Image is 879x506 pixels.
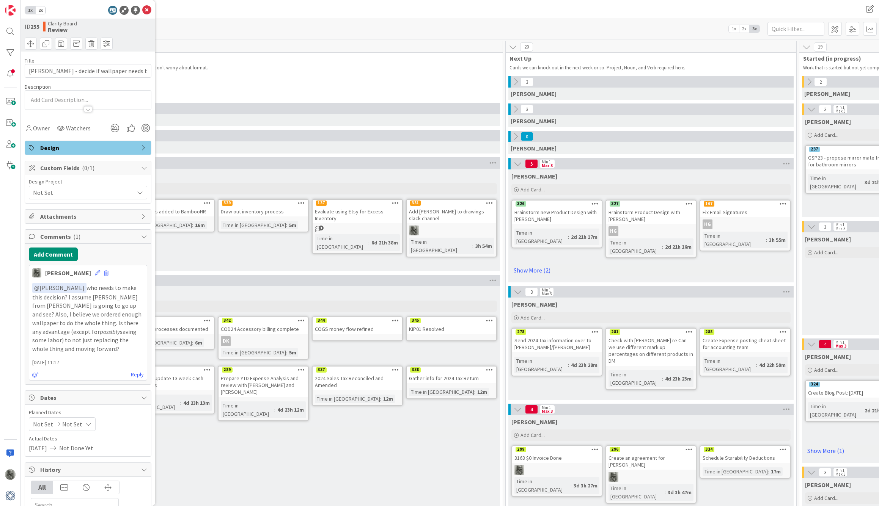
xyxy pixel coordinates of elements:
[48,27,77,33] b: Review
[59,443,93,453] span: Not Done Yet
[805,235,851,243] span: Lisa K.
[835,344,846,348] div: Max 3
[700,329,790,335] div: 288
[29,359,147,367] span: [DATE] 11:17
[514,465,524,475] img: PA
[512,201,602,224] div: 326Brainstorm new Product Design with [PERSON_NAME]
[25,64,151,78] input: type card name here...
[571,481,572,490] span: :
[525,287,538,296] span: 3
[5,5,16,16] img: Visit kanbanzone.com
[33,124,50,133] span: Owner
[768,467,769,476] span: :
[704,447,714,452] div: 334
[520,432,545,439] span: Add Card...
[124,316,215,350] a: 341Accounting processes documentedTime in [GEOGRAPHIC_DATA]:6m
[512,335,602,352] div: Send 2024 Tax information over to [PERSON_NAME]/[PERSON_NAME]
[520,186,545,193] span: Add Card...
[410,367,421,373] div: 338
[221,348,286,357] div: Time in [GEOGRAPHIC_DATA]
[700,201,790,217] div: 167Fix Email Signatures
[767,236,788,244] div: 3h 55m
[814,132,838,138] span: Add Card...
[572,481,599,490] div: 3d 3h 27m
[124,367,214,373] div: 287
[511,264,791,276] a: Show More (2)
[28,55,493,62] span: Choices
[700,453,790,463] div: Schedule Starability Deductions
[704,201,714,207] div: 167
[610,447,620,452] div: 296
[222,367,233,373] div: 289
[407,367,496,373] div: 338
[32,283,144,353] p: who needs to make this decision? I assume [PERSON_NAME] from [PERSON_NAME] is going to go up and ...
[511,418,557,426] span: Philip
[410,201,421,206] div: 331
[407,324,496,334] div: KIP01 Resolved
[406,316,497,341] a: 345KIP01 Resolved
[316,201,327,206] div: 137
[516,447,526,452] div: 299
[370,238,400,247] div: 6d 21h 38m
[48,20,77,27] span: Clarity Board
[82,164,94,172] span: ( 0/1 )
[542,164,553,168] div: Max 3
[315,234,368,251] div: Time in [GEOGRAPHIC_DATA]
[30,427,497,439] a: Show More (5)
[25,22,39,31] span: ID
[700,335,790,352] div: Create Expense posting cheat sheet for accounting team
[222,318,233,323] div: 342
[275,406,306,414] div: 4d 23h 12m
[525,159,538,168] span: 5
[313,317,402,324] div: 344
[729,25,739,33] span: 1x
[29,435,147,443] span: Actual Dates
[520,42,533,52] span: 20
[31,481,53,494] div: All
[662,374,663,383] span: :
[219,373,308,397] div: Prepare YTD Expense Analysis and review with [PERSON_NAME] and [PERSON_NAME]
[606,201,696,207] div: 327
[5,469,16,480] img: PA
[219,200,308,207] div: 339
[769,467,783,476] div: 17m
[509,65,787,71] p: Cards we can knock out in the next week or so. Project, Noun, and Verb required here.
[766,236,767,244] span: :
[473,242,494,250] div: 3h 54m
[313,317,402,334] div: 344COGS money flow refined
[34,284,85,291] span: [PERSON_NAME]
[368,238,370,247] span: :
[131,370,144,379] a: Reply
[805,353,851,360] span: Hannah
[219,317,308,334] div: 342COD24 Accessory billing complete
[316,318,327,323] div: 344
[520,77,533,86] span: 3
[219,336,308,346] div: DK
[313,324,402,334] div: COGS money flow refined
[514,357,568,373] div: Time in [GEOGRAPHIC_DATA]
[313,207,402,223] div: Evaluate using Etsy for Excess Inventory
[40,143,137,152] span: Design
[221,336,231,346] div: DK
[32,268,41,277] img: PA
[606,329,696,335] div: 281
[835,109,845,113] div: Max 3
[757,361,788,369] div: 4d 22h 59m
[407,373,496,383] div: Gather info for 2024 Tax Return
[511,445,602,497] a: 2993163 $0 Invoice DonePATime in [GEOGRAPHIC_DATA]:3d 3h 27m
[819,222,832,231] span: 1
[610,201,620,207] div: 327
[29,409,147,417] span: Planned Dates
[703,219,712,229] div: HG
[124,207,214,216] div: 2025 Holidays added to BambooHR
[219,207,308,216] div: Draw out inventory process
[286,348,287,357] span: :
[124,200,214,207] div: 335
[606,446,696,453] div: 296
[609,472,618,482] img: PA
[809,382,820,387] div: 324
[40,212,137,221] span: Attachments
[835,468,844,472] div: Min 1
[124,324,214,334] div: Accounting processes documented
[25,6,35,14] span: 1x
